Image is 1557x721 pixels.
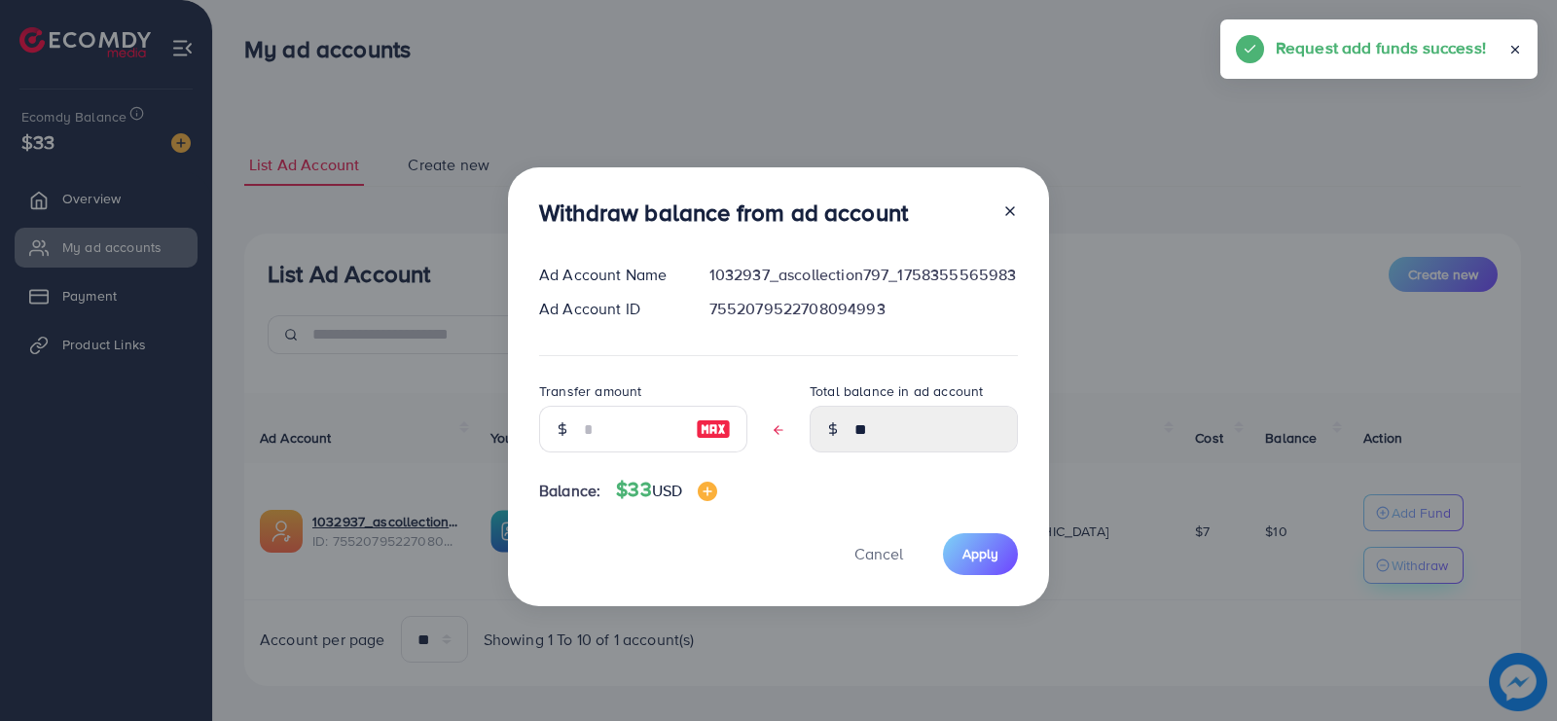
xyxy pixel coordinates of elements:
[943,533,1018,575] button: Apply
[652,480,682,501] span: USD
[539,381,641,401] label: Transfer amount
[810,381,983,401] label: Total balance in ad account
[539,480,600,502] span: Balance:
[539,198,908,227] h3: Withdraw balance from ad account
[694,298,1033,320] div: 7552079522708094993
[524,298,694,320] div: Ad Account ID
[962,544,998,563] span: Apply
[1276,35,1486,60] h5: Request add funds success!
[616,478,717,502] h4: $33
[694,264,1033,286] div: 1032937_ascollection797_1758355565983
[524,264,694,286] div: Ad Account Name
[698,482,717,501] img: image
[696,417,731,441] img: image
[854,543,903,564] span: Cancel
[830,533,927,575] button: Cancel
